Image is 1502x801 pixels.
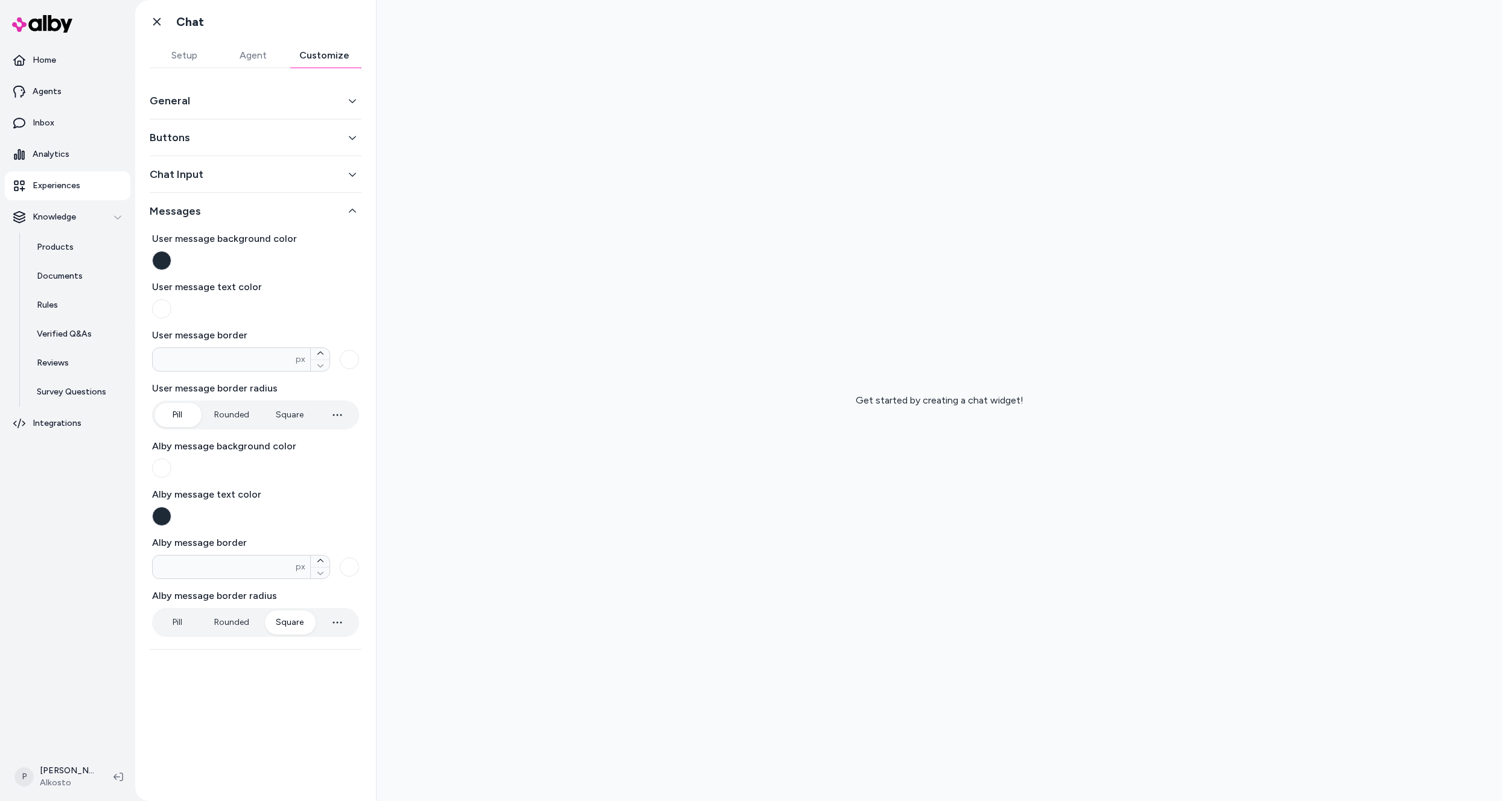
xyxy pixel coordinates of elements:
a: Integrations [5,409,130,438]
p: Documents [37,270,83,282]
a: Products [25,233,130,262]
a: Agents [5,77,130,106]
p: Products [37,241,74,253]
label: User message text color [152,280,359,294]
p: Inbox [33,117,54,129]
a: Analytics [5,140,130,169]
a: Verified Q&As [25,320,130,349]
a: Reviews [25,349,130,378]
p: Survey Questions [37,386,106,398]
p: Experiences [33,180,80,192]
label: User message background color [152,232,359,246]
button: Messages [150,203,361,220]
span: Alkosto [40,777,94,789]
button: Setup [150,43,218,68]
button: Square [264,403,316,427]
p: Home [33,54,56,66]
a: Inbox [5,109,130,138]
div: Messages [150,220,361,639]
button: Rounded [202,403,261,427]
a: Rules [25,291,130,320]
a: Survey Questions [25,378,130,407]
a: Documents [25,262,130,291]
p: Agents [33,86,62,98]
button: Square [264,610,316,635]
span: P [14,767,34,787]
label: Alby message text color [152,487,359,502]
label: Alby message border [152,536,359,550]
a: Experiences [5,171,130,200]
a: Home [5,46,130,75]
p: Get started by creating a chat widget! [856,393,1023,408]
p: Integrations [33,417,81,429]
p: Knowledge [33,211,76,223]
label: Alby message background color [152,439,359,454]
button: Chat Input [150,166,361,183]
span: px [296,561,305,573]
p: [PERSON_NAME] [40,765,94,777]
button: Rounded [202,610,261,635]
p: Verified Q&As [37,328,92,340]
button: Pill [154,403,200,427]
button: Agent [218,43,287,68]
button: Customize [287,43,361,68]
p: Rules [37,299,58,311]
button: P[PERSON_NAME]Alkosto [7,758,104,796]
button: Knowledge [5,203,130,232]
p: Analytics [33,148,69,160]
button: Buttons [150,129,361,146]
button: Pill [154,610,200,635]
button: General [150,92,361,109]
img: alby Logo [12,15,72,33]
label: User message border radius [152,381,359,396]
span: px [296,353,305,366]
label: User message border [152,328,359,343]
label: Alby message border radius [152,589,359,603]
h1: Chat [176,14,204,30]
p: Reviews [37,357,69,369]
